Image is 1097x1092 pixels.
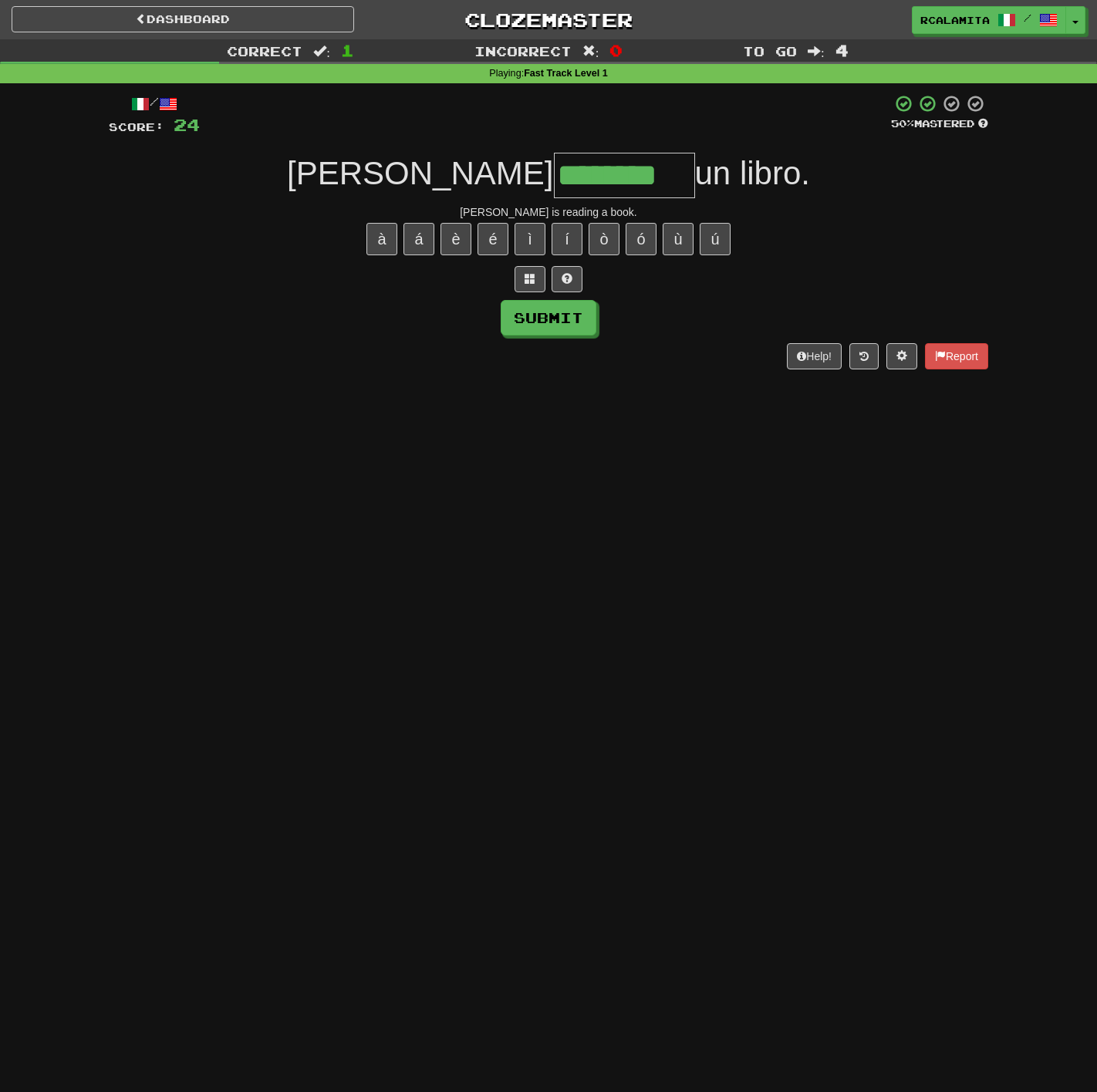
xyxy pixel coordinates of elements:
span: un libro. [695,155,810,191]
span: Score: [109,120,164,133]
button: è [440,223,471,255]
span: : [313,45,330,58]
button: Switch sentence to multiple choice alt+p [515,266,545,292]
div: / [109,94,200,113]
a: Clozemaster [377,6,720,33]
button: á [403,223,434,255]
span: : [808,45,825,58]
span: 4 [835,41,849,59]
button: ò [589,223,619,255]
a: Dashboard [12,6,354,32]
button: Submit [501,300,596,335]
button: ú [700,223,731,255]
button: Report [925,343,988,369]
span: [PERSON_NAME] [287,155,553,191]
button: à [366,223,397,255]
button: ó [626,223,657,255]
span: 1 [341,41,354,59]
button: ù [663,223,694,255]
span: 24 [174,115,200,134]
button: é [478,223,508,255]
span: To go [743,43,797,59]
span: Incorrect [474,43,572,59]
button: Round history (alt+y) [849,343,879,369]
span: : [582,45,599,58]
button: ì [515,223,545,255]
button: í [552,223,582,255]
div: [PERSON_NAME] is reading a book. [109,204,988,220]
button: Help! [787,343,842,369]
span: Correct [227,43,302,59]
div: Mastered [891,117,988,131]
a: rcalamita / [912,6,1066,34]
span: 0 [609,41,623,59]
span: / [1024,12,1031,23]
span: 50 % [891,117,914,130]
button: Single letter hint - you only get 1 per sentence and score half the points! alt+h [552,266,582,292]
strong: Fast Track Level 1 [524,68,608,79]
span: rcalamita [920,13,990,27]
